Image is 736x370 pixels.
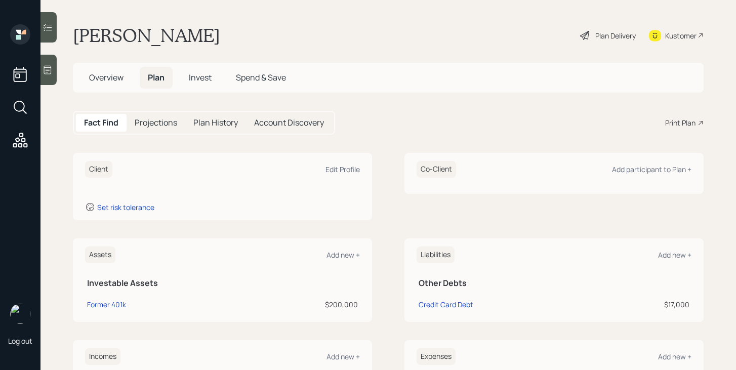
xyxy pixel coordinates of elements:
[602,299,689,310] div: $17,000
[189,72,212,83] span: Invest
[417,161,456,178] h6: Co-Client
[84,118,118,128] h5: Fact Find
[85,348,120,365] h6: Incomes
[193,118,238,128] h5: Plan History
[326,250,360,260] div: Add new +
[8,336,32,346] div: Log out
[97,202,154,212] div: Set risk tolerance
[85,246,115,263] h6: Assets
[665,30,697,41] div: Kustomer
[89,72,124,83] span: Overview
[148,72,165,83] span: Plan
[419,299,473,310] div: Credit Card Debt
[235,299,358,310] div: $200,000
[419,278,689,288] h5: Other Debts
[236,72,286,83] span: Spend & Save
[417,246,455,263] h6: Liabilities
[87,278,358,288] h5: Investable Assets
[135,118,177,128] h5: Projections
[73,24,220,47] h1: [PERSON_NAME]
[417,348,456,365] h6: Expenses
[325,165,360,174] div: Edit Profile
[254,118,324,128] h5: Account Discovery
[10,304,30,324] img: michael-russo-headshot.png
[665,117,696,128] div: Print Plan
[612,165,691,174] div: Add participant to Plan +
[595,30,636,41] div: Plan Delivery
[87,299,126,310] div: Former 401k
[85,161,112,178] h6: Client
[326,352,360,361] div: Add new +
[658,250,691,260] div: Add new +
[658,352,691,361] div: Add new +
